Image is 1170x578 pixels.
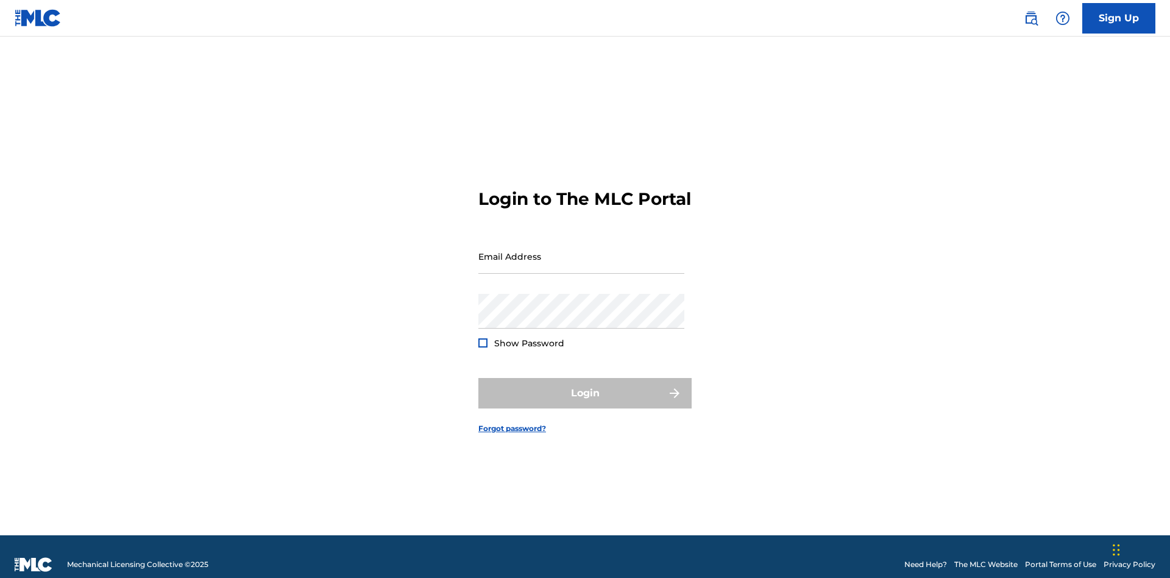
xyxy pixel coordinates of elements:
[494,338,564,349] span: Show Password
[1024,11,1038,26] img: search
[1113,532,1120,568] div: Drag
[1025,559,1096,570] a: Portal Terms of Use
[15,557,52,572] img: logo
[478,423,546,434] a: Forgot password?
[15,9,62,27] img: MLC Logo
[904,559,947,570] a: Need Help?
[67,559,208,570] span: Mechanical Licensing Collective © 2025
[1104,559,1155,570] a: Privacy Policy
[1055,11,1070,26] img: help
[1019,6,1043,30] a: Public Search
[954,559,1018,570] a: The MLC Website
[1082,3,1155,34] a: Sign Up
[1051,6,1075,30] div: Help
[478,188,691,210] h3: Login to The MLC Portal
[1109,519,1170,578] iframe: Chat Widget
